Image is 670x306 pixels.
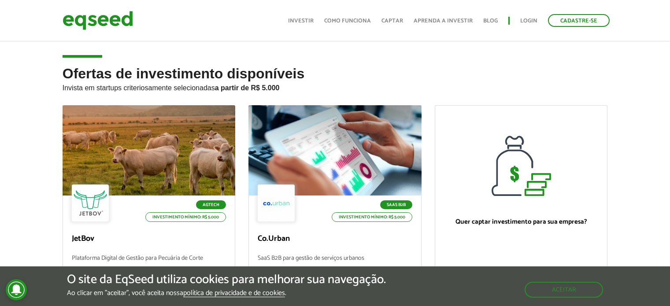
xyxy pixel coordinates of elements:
p: SaaS B2B [380,200,412,209]
p: Investimento mínimo: R$ 5.000 [145,212,226,222]
a: Blog [483,18,498,24]
p: SaaS B2B para gestão de serviços urbanos [258,255,412,274]
p: Investimento mínimo: R$ 5.000 [332,212,412,222]
a: Como funciona [324,18,371,24]
p: Agtech [196,200,226,209]
a: política de privacidade e de cookies [183,290,285,297]
p: JetBov [72,234,226,244]
p: Quer captar investimento para sua empresa? [444,218,599,226]
p: Plataforma Digital de Gestão para Pecuária de Corte [72,255,226,274]
p: Co.Urban [258,234,412,244]
h2: Ofertas de investimento disponíveis [63,66,608,105]
a: Captar [381,18,403,24]
a: Aprenda a investir [414,18,473,24]
p: Invista em startups criteriosamente selecionadas [63,81,608,92]
a: Login [520,18,537,24]
img: EqSeed [63,9,133,32]
p: Ao clicar em "aceitar", você aceita nossa . [67,289,386,297]
strong: a partir de R$ 5.000 [215,84,280,92]
h5: O site da EqSeed utiliza cookies para melhorar sua navegação. [67,273,386,287]
a: Cadastre-se [548,14,610,27]
button: Aceitar [525,282,603,298]
a: Investir [288,18,314,24]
